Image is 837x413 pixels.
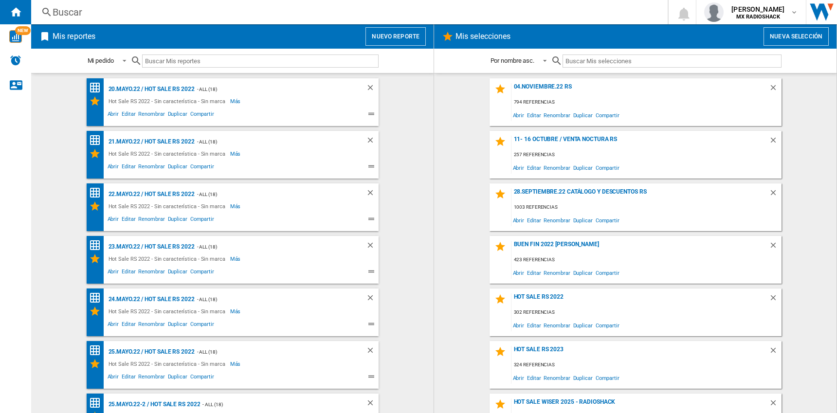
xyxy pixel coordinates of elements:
div: Mis Selecciones [89,253,106,265]
span: Editar [120,372,137,384]
span: Renombrar [137,162,166,174]
input: Buscar Mis selecciones [563,54,781,68]
div: Hot Sale RS 2022 - Sin característica - Sin marca [106,305,230,317]
div: Borrar [366,398,379,411]
div: 423 referencias [511,254,782,266]
div: Borrar [366,136,379,148]
span: Compartir [189,109,216,121]
div: HOT SALE RS 2023 [511,346,769,359]
div: - ALL (18) [195,346,346,358]
h2: Mis selecciones [454,27,513,46]
span: Compartir [189,162,216,174]
div: Hot Sale RS 2022 [511,293,769,306]
div: Hot Sale RS 2022 - Sin característica - Sin marca [106,200,230,212]
div: Borrar [366,241,379,253]
span: Compartir [189,215,216,226]
span: Editar [120,215,137,226]
span: Editar [120,162,137,174]
div: 11- 16 OCTUBRE / VENTA NOCTURA RS [511,136,769,149]
div: Matriz de precios [89,344,106,357]
span: Más [230,253,242,265]
img: wise-card.svg [9,30,22,43]
img: profile.jpg [704,2,724,22]
div: Matriz de precios [89,187,106,199]
button: Nueva selección [764,27,829,46]
span: Renombrar [137,215,166,226]
div: Borrar [769,136,782,149]
div: Borrar [769,83,782,96]
span: Duplicar [166,109,189,121]
div: Borrar [366,346,379,358]
span: [PERSON_NAME] [731,4,784,14]
button: Nuevo reporte [365,27,426,46]
div: Borrar [769,398,782,412]
span: Duplicar [166,162,189,174]
span: Duplicar [572,371,594,384]
span: Abrir [106,215,121,226]
div: Borrar [769,241,782,254]
span: Renombrar [137,109,166,121]
div: BUEN FIN 2022 [PERSON_NAME] [511,241,769,254]
div: 302 referencias [511,306,782,319]
div: Borrar [366,293,379,305]
span: NEW [15,26,31,35]
span: Compartir [594,108,621,122]
div: 257 referencias [511,149,782,161]
div: Matriz de precios [89,134,106,146]
div: Mis Selecciones [89,358,106,370]
span: Renombrar [542,214,571,227]
span: Editar [120,320,137,331]
div: - ALL (18) [195,241,346,253]
h2: Mis reportes [51,27,97,46]
span: Duplicar [572,161,594,174]
span: Editar [526,108,542,122]
span: Renombrar [542,371,571,384]
span: Abrir [511,371,526,384]
div: Matriz de precios [89,292,106,304]
span: Compartir [594,371,621,384]
span: Duplicar [166,372,189,384]
span: Abrir [511,214,526,227]
div: Borrar [769,293,782,306]
div: Hot Sale RS 2022 - Sin característica - Sin marca [106,253,230,265]
div: Borrar [769,188,782,201]
span: Duplicar [166,267,189,279]
span: Abrir [511,161,526,174]
span: Compartir [594,319,621,332]
div: Hot Sale RS 2022 - Sin característica - Sin marca [106,148,230,160]
span: Editar [526,319,542,332]
span: Editar [526,161,542,174]
span: Renombrar [542,319,571,332]
div: Matriz de precios [89,397,106,409]
div: - ALL (18) [195,293,346,305]
div: Mis Selecciones [89,200,106,212]
div: 25.Mayo.22-2 / Hot Sale RS 2022 [106,398,200,411]
div: Buscar [53,5,642,19]
div: 25.Mayo.22 / Hot Sale RS 2022 [106,346,195,358]
span: Editar [526,214,542,227]
b: MX RADIOSHACK [736,14,780,20]
span: Abrir [106,109,121,121]
div: - ALL (18) [195,188,346,200]
div: Borrar [366,188,379,200]
span: Editar [526,371,542,384]
span: Duplicar [572,266,594,279]
div: - ALL (18) [195,136,346,148]
span: Renombrar [542,266,571,279]
div: Borrar [769,346,782,359]
div: Por nombre asc. [491,57,535,64]
div: Mis Selecciones [89,148,106,160]
span: Compartir [594,161,621,174]
div: 1003 referencias [511,201,782,214]
div: Mis Selecciones [89,305,106,317]
div: 23.Mayo.22 / Hot Sale RS 2022 [106,241,195,253]
span: Más [230,200,242,212]
div: 324 referencias [511,359,782,371]
span: Editar [120,267,137,279]
span: Renombrar [137,320,166,331]
span: Compartir [189,372,216,384]
span: Compartir [189,320,216,331]
span: Compartir [594,214,621,227]
span: Duplicar [166,215,189,226]
span: Duplicar [572,214,594,227]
